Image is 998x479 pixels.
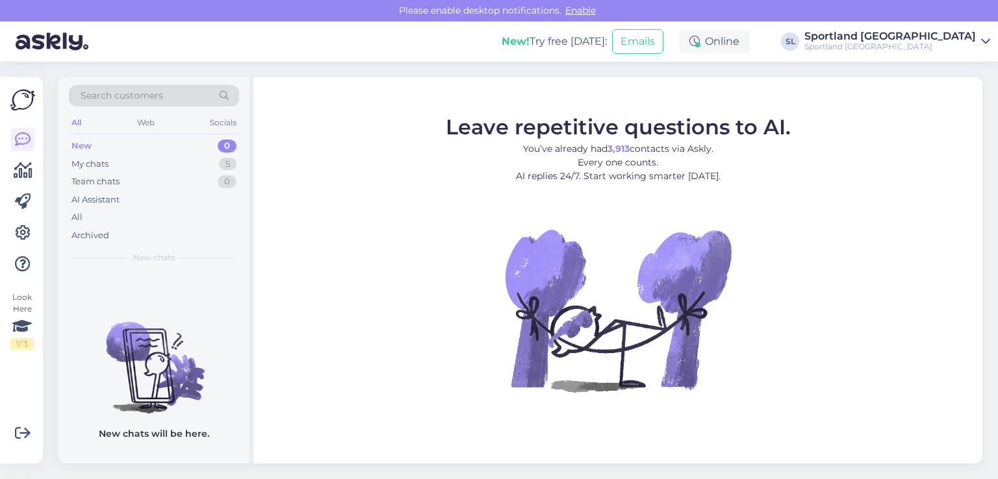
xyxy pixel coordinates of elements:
div: 1 / 3 [10,338,34,350]
span: Leave repetitive questions to AI. [446,114,791,139]
div: Web [134,114,157,131]
div: 5 [219,158,237,171]
span: New chats [133,252,175,264]
div: Look Here [10,291,34,350]
img: No chats [58,299,249,415]
div: Socials [207,114,239,131]
button: Emails [612,29,663,54]
div: Try free [DATE]: [502,34,607,49]
div: New [71,140,92,153]
div: All [71,211,83,224]
div: All [69,114,84,131]
span: Enable [561,5,600,16]
img: No Chat active [501,193,735,426]
a: Sportland [GEOGRAPHIC_DATA]Sportland [GEOGRAPHIC_DATA] [804,31,990,52]
img: Askly Logo [10,88,35,112]
p: New chats will be here. [99,427,209,441]
div: Team chats [71,175,120,188]
b: New! [502,35,530,47]
b: 3,913 [608,142,630,154]
div: Archived [71,229,109,242]
div: AI Assistant [71,193,120,206]
div: Sportland [GEOGRAPHIC_DATA] [804,42,976,52]
p: You’ve already had contacts via Askly. Every one counts. AI replies 24/7. Start working smarter [... [446,141,791,182]
div: 0 [218,175,237,188]
div: Sportland [GEOGRAPHIC_DATA] [804,31,976,42]
div: 0 [218,140,237,153]
span: Search customers [81,89,163,103]
div: Online [679,30,750,53]
div: My chats [71,158,109,171]
div: SL [781,32,799,51]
